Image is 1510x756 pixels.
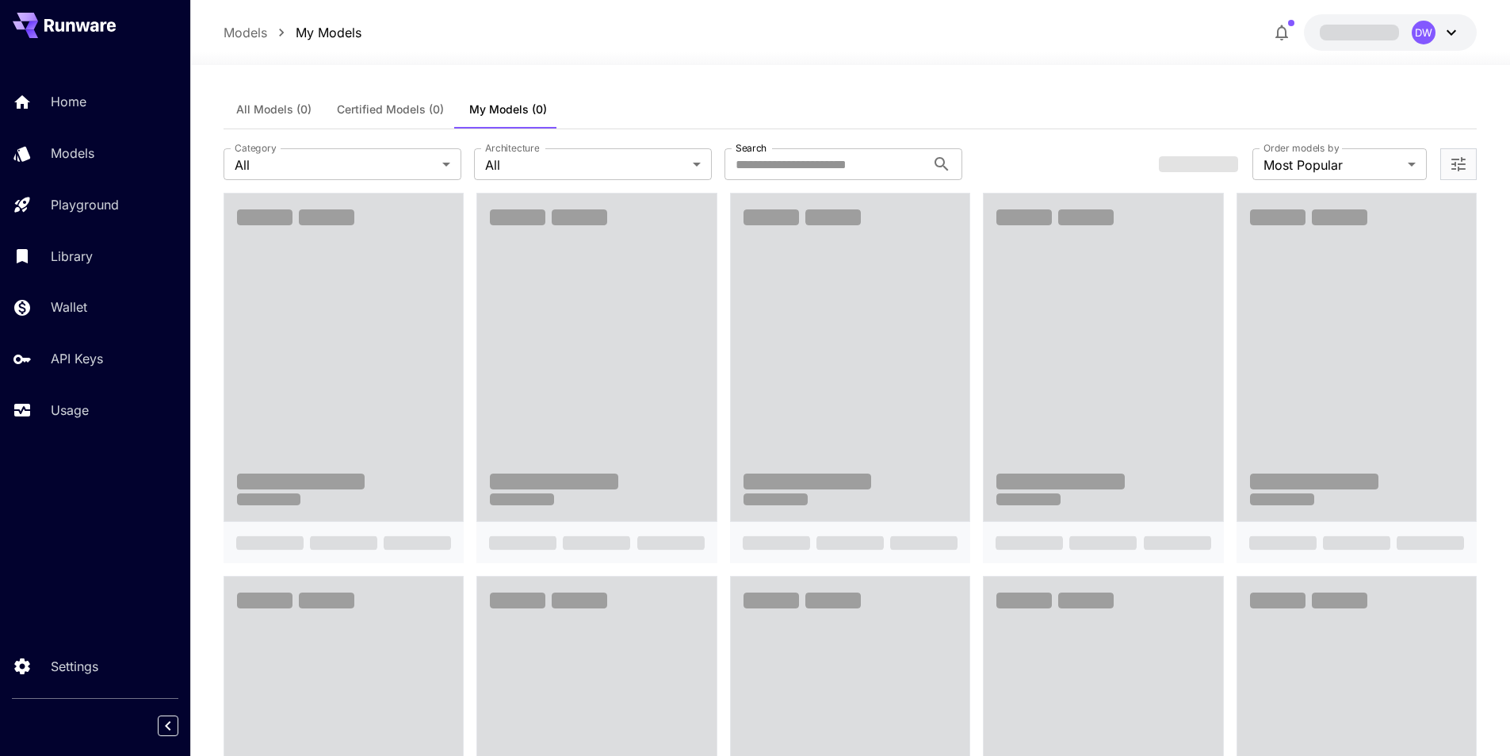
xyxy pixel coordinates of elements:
button: Collapse sidebar [158,716,178,736]
p: Models [51,144,94,163]
p: API Keys [51,349,103,368]
p: Usage [51,401,89,420]
div: Collapse sidebar [170,712,190,740]
label: Search [736,141,766,155]
label: Architecture [485,141,539,155]
button: DW [1304,14,1477,51]
span: All Models (0) [236,102,312,117]
p: Library [51,247,93,266]
p: Playground [51,195,119,214]
label: Order models by [1263,141,1339,155]
span: My Models (0) [469,102,547,117]
p: Settings [51,657,98,676]
span: Certified Models (0) [337,102,444,117]
button: Open more filters [1449,155,1468,175]
label: Category [235,141,277,155]
span: Most Popular [1263,155,1401,175]
span: All [485,155,686,175]
span: All [235,155,436,175]
a: Models [224,23,267,42]
p: Wallet [51,297,87,317]
p: Home [51,92,86,111]
div: DW [1412,21,1435,44]
a: My Models [296,23,361,42]
nav: breadcrumb [224,23,361,42]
